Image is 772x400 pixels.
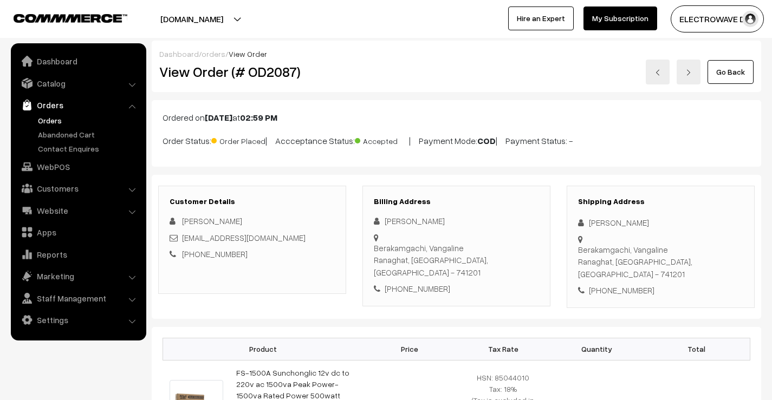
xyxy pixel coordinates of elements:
a: Dashboard [159,49,199,58]
a: [PHONE_NUMBER] [182,249,248,259]
div: Berakamgachi, Vangaline Ranaghat, [GEOGRAPHIC_DATA], [GEOGRAPHIC_DATA] - 741201 [374,242,539,279]
th: Price [363,338,456,360]
h3: Shipping Address [578,197,743,206]
a: orders [202,49,225,58]
th: Quantity [550,338,643,360]
span: [PERSON_NAME] [182,216,242,226]
img: left-arrow.png [654,69,661,76]
a: Orders [35,115,142,126]
a: My Subscription [583,6,657,30]
a: Dashboard [14,51,142,71]
a: Marketing [14,266,142,286]
a: Customers [14,179,142,198]
a: Website [14,201,142,220]
b: 02:59 PM [240,112,277,123]
p: Order Status: | Accceptance Status: | Payment Mode: | Payment Status: - [163,133,750,147]
button: ELECTROWAVE DE… [671,5,764,32]
span: Accepted [355,133,409,147]
button: [DOMAIN_NAME] [122,5,261,32]
a: Catalog [14,74,142,93]
a: Reports [14,245,142,264]
img: COMMMERCE [14,14,127,22]
a: WebPOS [14,157,142,176]
div: Berakamgachi, Vangaline Ranaghat, [GEOGRAPHIC_DATA], [GEOGRAPHIC_DATA] - 741201 [578,244,743,280]
a: Settings [14,310,142,330]
th: Product [163,338,364,360]
span: View Order [229,49,267,58]
a: Staff Management [14,288,142,308]
h2: View Order (# OD2087) [159,63,347,80]
a: Abandoned Cart [35,129,142,140]
a: [EMAIL_ADDRESS][DOMAIN_NAME] [182,233,306,242]
th: Total [643,338,750,360]
a: Contact Enquires [35,143,142,154]
th: Tax Rate [456,338,549,360]
a: COMMMERCE [14,11,108,24]
a: Go Back [708,60,754,84]
b: [DATE] [205,112,232,123]
img: right-arrow.png [685,69,692,76]
a: Hire an Expert [508,6,574,30]
div: [PERSON_NAME] [578,217,743,229]
span: Order Placed [211,133,265,147]
div: [PHONE_NUMBER] [374,283,539,295]
div: [PERSON_NAME] [374,215,539,227]
div: / / [159,48,754,60]
p: Ordered on at [163,111,750,124]
img: user [742,11,758,27]
a: Apps [14,222,142,242]
h3: Customer Details [170,197,335,206]
a: Orders [14,95,142,115]
h3: Billing Address [374,197,539,206]
b: COD [477,135,496,146]
div: [PHONE_NUMBER] [578,284,743,297]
